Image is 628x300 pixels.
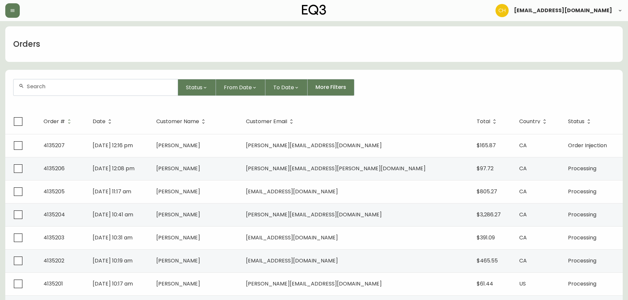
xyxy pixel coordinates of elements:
span: 4135204 [44,211,65,218]
span: [DATE] 10:31 am [93,234,133,241]
span: [PERSON_NAME][EMAIL_ADDRESS][PERSON_NAME][DOMAIN_NAME] [246,165,426,172]
h1: Orders [13,39,40,50]
span: $3,286.27 [477,211,501,218]
span: [DATE] 12:08 pm [93,165,135,172]
span: To Date [273,83,294,92]
span: 4135207 [44,142,65,149]
img: logo [302,5,326,15]
span: 4135203 [44,234,64,241]
span: $805.27 [477,188,497,195]
span: Date [93,119,114,124]
span: [PERSON_NAME] [156,211,200,218]
span: 4135206 [44,165,65,172]
span: $165.87 [477,142,496,149]
img: 6288462cea190ebb98a2c2f3c744dd7e [495,4,509,17]
span: [DATE] 11:17 am [93,188,131,195]
span: Status [568,120,584,123]
button: From Date [216,79,265,96]
span: [PERSON_NAME] [156,188,200,195]
span: Status [568,119,593,124]
span: Processing [568,257,596,264]
span: Order # [44,119,74,124]
span: [EMAIL_ADDRESS][DOMAIN_NAME] [246,188,338,195]
span: Processing [568,165,596,172]
span: Date [93,120,105,123]
button: Status [178,79,216,96]
span: [PERSON_NAME][EMAIL_ADDRESS][DOMAIN_NAME] [246,211,382,218]
span: [EMAIL_ADDRESS][DOMAIN_NAME] [514,8,612,13]
span: Customer Name [156,119,208,124]
span: CA [519,165,527,172]
span: [PERSON_NAME][EMAIL_ADDRESS][DOMAIN_NAME] [246,280,382,287]
span: [EMAIL_ADDRESS][DOMAIN_NAME] [246,257,338,264]
span: Total [477,120,490,123]
span: Status [186,83,202,92]
span: $391.09 [477,234,495,241]
span: US [519,280,526,287]
span: [PERSON_NAME] [156,142,200,149]
span: Processing [568,211,596,218]
span: [DATE] 10:41 am [93,211,133,218]
span: $97.72 [477,165,493,172]
span: Country [519,119,549,124]
span: Total [477,119,499,124]
span: [PERSON_NAME] [156,280,200,287]
span: CA [519,142,527,149]
span: 4135201 [44,280,63,287]
span: Processing [568,280,596,287]
span: Customer Email [246,119,296,124]
input: Search [27,83,172,90]
span: Processing [568,234,596,241]
span: Customer Name [156,120,199,123]
span: Customer Email [246,120,287,123]
span: [DATE] 12:16 pm [93,142,133,149]
span: 4135205 [44,188,65,195]
span: $61.44 [477,280,493,287]
span: Order # [44,120,65,123]
span: [DATE] 10:17 am [93,280,133,287]
span: [PERSON_NAME] [156,234,200,241]
span: From Date [224,83,252,92]
span: $465.55 [477,257,498,264]
span: [EMAIL_ADDRESS][DOMAIN_NAME] [246,234,338,241]
span: 4135202 [44,257,64,264]
button: To Date [265,79,308,96]
span: [DATE] 10:19 am [93,257,133,264]
span: Processing [568,188,596,195]
span: CA [519,234,527,241]
span: Order Injection [568,142,607,149]
span: [PERSON_NAME] [156,165,200,172]
span: CA [519,257,527,264]
button: More Filters [308,79,354,96]
span: CA [519,211,527,218]
span: More Filters [315,84,346,91]
span: [PERSON_NAME] [156,257,200,264]
span: Country [519,120,540,123]
span: CA [519,188,527,195]
span: [PERSON_NAME][EMAIL_ADDRESS][DOMAIN_NAME] [246,142,382,149]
